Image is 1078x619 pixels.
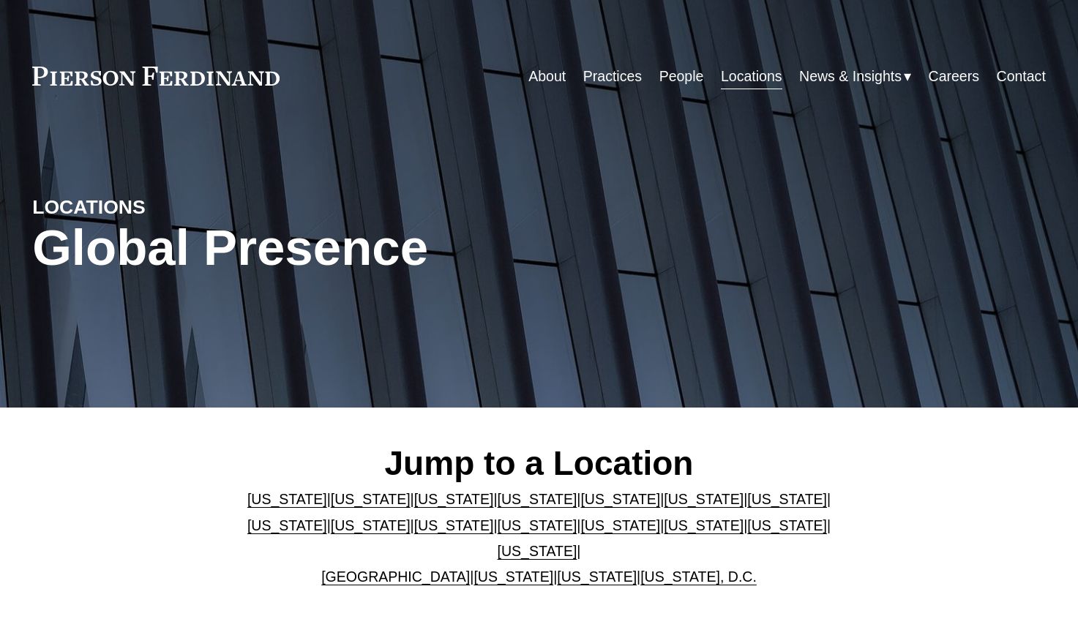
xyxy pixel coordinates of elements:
a: [US_STATE] [331,491,411,507]
a: [US_STATE] [664,491,744,507]
a: [US_STATE] [747,517,827,533]
h4: LOCATIONS [32,195,285,220]
a: folder dropdown [799,62,911,91]
a: Locations [721,62,782,91]
a: [US_STATE] [331,517,411,533]
span: News & Insights [799,64,902,89]
h1: Global Presence [32,220,708,277]
a: [US_STATE], D.C. [640,569,757,585]
a: Careers [929,62,979,91]
a: [US_STATE] [474,569,553,585]
a: About [528,62,566,91]
a: [US_STATE] [580,491,660,507]
a: [US_STATE] [414,517,494,533]
a: [US_STATE] [580,517,660,533]
a: People [659,62,704,91]
a: Practices [583,62,642,91]
a: [US_STATE] [557,569,637,585]
a: [US_STATE] [498,517,577,533]
a: [US_STATE] [247,517,327,533]
a: [US_STATE] [498,543,577,559]
a: Contact [997,62,1046,91]
a: [US_STATE] [414,491,494,507]
a: [GEOGRAPHIC_DATA] [321,569,470,585]
p: | | | | | | | | | | | | | | | | | | [244,487,835,590]
a: [US_STATE] [747,491,827,507]
h2: Jump to a Location [244,443,835,484]
a: [US_STATE] [498,491,577,507]
a: [US_STATE] [664,517,744,533]
a: [US_STATE] [247,491,327,507]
